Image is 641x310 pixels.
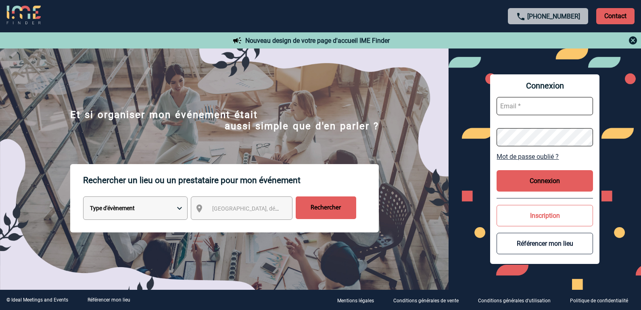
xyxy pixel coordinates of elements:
span: Connexion [497,81,593,91]
p: Contact [596,8,635,24]
a: Conditions générales de vente [387,296,472,304]
p: Conditions générales d'utilisation [478,298,551,304]
a: Mentions légales [331,296,387,304]
input: Email * [497,97,593,115]
input: Rechercher [296,196,356,219]
p: Politique de confidentialité [570,298,628,304]
p: Conditions générales de vente [393,298,459,304]
button: Connexion [497,170,593,192]
a: Mot de passe oublié ? [497,153,593,160]
p: Rechercher un lieu ou un prestataire pour mon événement [83,164,379,196]
button: Inscription [497,205,593,226]
a: Référencer mon lieu [88,297,130,303]
a: [PHONE_NUMBER] [527,13,580,20]
a: Politique de confidentialité [564,296,641,304]
div: © Ideal Meetings and Events [6,297,68,303]
a: Conditions générales d'utilisation [472,296,564,304]
button: Référencer mon lieu [497,233,593,254]
img: call-24-px.png [516,12,526,21]
p: Mentions légales [337,298,374,304]
span: [GEOGRAPHIC_DATA], département, région... [212,205,324,212]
